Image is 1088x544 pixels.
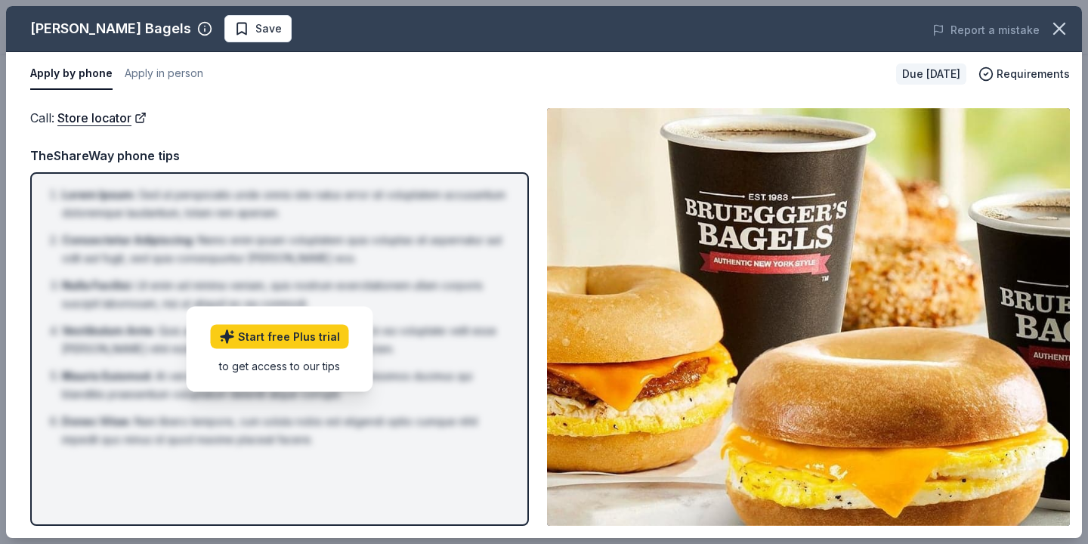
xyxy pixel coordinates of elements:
[125,58,203,90] button: Apply in person
[211,324,349,348] a: Start free Plus trial
[62,188,136,201] span: Lorem Ipsum :
[62,277,506,313] li: Ut enim ad minima veniam, quis nostrum exercitationem ullam corporis suscipit laboriosam, nisi ut...
[62,233,195,246] span: Consectetur Adipiscing :
[255,20,282,38] span: Save
[62,324,156,337] span: Vestibulum Ante :
[30,108,529,128] div: Call :
[978,65,1070,83] button: Requirements
[547,108,1070,526] img: Image for Bruegger's Bagels
[62,369,153,382] span: Mauris Euismod :
[224,15,292,42] button: Save
[62,367,506,403] li: At vero eos et accusamus et iusto odio dignissimos ducimus qui blanditiis praesentium voluptatum ...
[62,231,506,267] li: Nemo enim ipsam voluptatem quia voluptas sit aspernatur aut odit aut fugit, sed quia consequuntur...
[997,65,1070,83] span: Requirements
[62,279,134,292] span: Nulla Facilisi :
[62,322,506,358] li: Quis autem vel eum iure reprehenderit qui in ea voluptate velit esse [PERSON_NAME] nihil molestia...
[62,186,506,222] li: Sed ut perspiciatis unde omnis iste natus error sit voluptatem accusantium doloremque laudantium,...
[30,17,191,41] div: [PERSON_NAME] Bagels
[30,146,529,165] div: TheShareWay phone tips
[30,58,113,90] button: Apply by phone
[62,413,506,449] li: Nam libero tempore, cum soluta nobis est eligendi optio cumque nihil impedit quo minus id quod ma...
[62,415,131,428] span: Donec Vitae :
[896,63,966,85] div: Due [DATE]
[211,357,349,373] div: to get access to our tips
[932,21,1040,39] button: Report a mistake
[57,108,147,128] a: Store locator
